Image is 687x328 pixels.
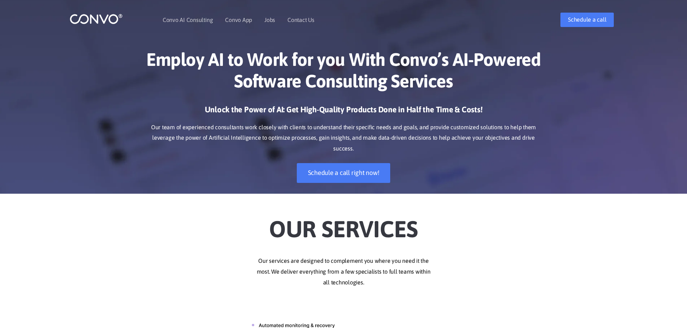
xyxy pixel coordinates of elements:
[560,13,614,27] a: Schedule a call
[144,122,544,154] p: Our team of experienced consultants work closely with clients to understand their specific needs ...
[287,17,314,23] a: Contact Us
[144,205,544,245] h2: Our Services
[225,17,252,23] a: Convo App
[297,163,391,183] a: Schedule a call right now!
[70,13,123,24] img: logo_1.png
[144,256,544,288] p: Our services are designed to complement you where you need it the most. We deliver everything fro...
[163,17,213,23] a: Convo AI Consulting
[144,49,544,97] h1: Employ AI to Work for you With Convo’s AI-Powered Software Consulting Services
[264,17,275,23] a: Jobs
[144,104,544,120] h3: Unlock the Power of AI: Get High-Quality Products Done in Half the Time & Costs!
